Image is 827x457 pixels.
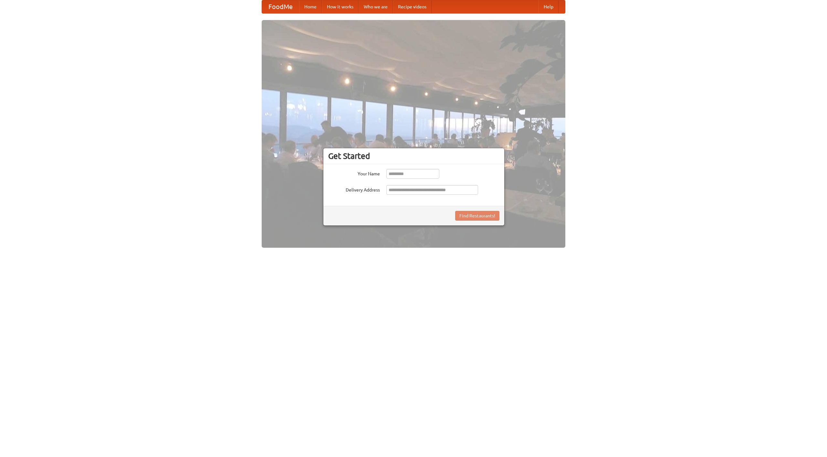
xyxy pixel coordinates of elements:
a: How it works [322,0,359,13]
label: Your Name [328,169,380,177]
a: Recipe videos [393,0,432,13]
a: FoodMe [262,0,299,13]
a: Who we are [359,0,393,13]
a: Home [299,0,322,13]
button: Find Restaurants! [455,211,499,221]
a: Help [539,0,559,13]
h3: Get Started [328,151,499,161]
label: Delivery Address [328,185,380,193]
